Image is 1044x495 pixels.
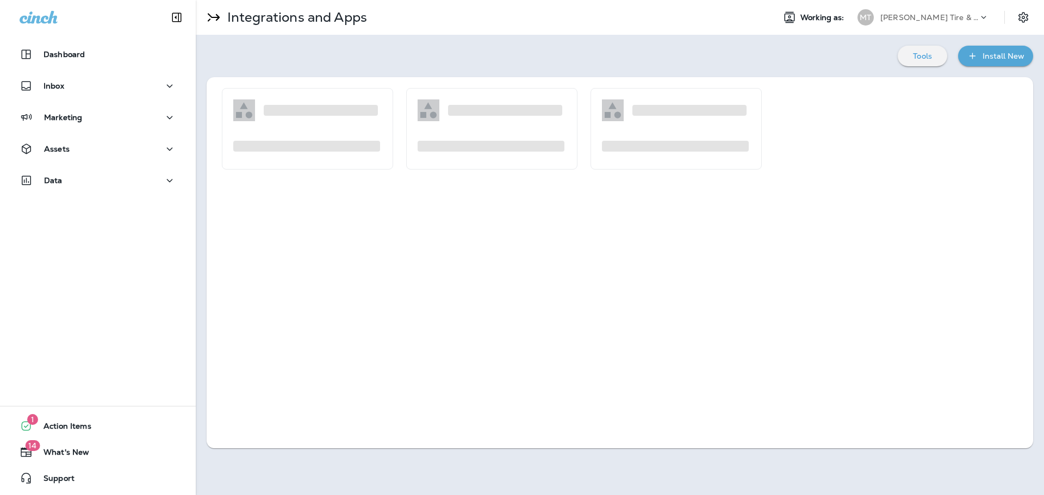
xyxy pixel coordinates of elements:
button: Install New [958,46,1033,66]
span: Working as: [800,13,847,22]
button: 14What's New [11,441,185,463]
span: 14 [25,440,40,451]
p: Assets [44,145,70,153]
button: Tools [898,46,947,66]
button: Marketing [11,106,185,128]
button: Settings [1014,8,1033,27]
p: [PERSON_NAME] Tire & Auto [880,13,978,22]
button: Dashboard [11,43,185,65]
button: Inbox [11,75,185,97]
span: 1 [27,414,38,425]
p: Dashboard [43,50,85,59]
button: Assets [11,138,185,160]
div: Install New [983,49,1024,63]
span: Support [33,474,74,487]
button: 1Action Items [11,415,185,437]
span: Action Items [33,422,91,435]
div: MT [857,9,874,26]
span: What's New [33,448,89,461]
button: Support [11,467,185,489]
button: Collapse Sidebar [161,7,192,28]
p: Inbox [43,82,64,90]
p: Data [44,176,63,185]
button: Data [11,170,185,191]
p: Marketing [44,113,82,122]
p: Tools [913,52,932,60]
p: Integrations and Apps [223,9,367,26]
